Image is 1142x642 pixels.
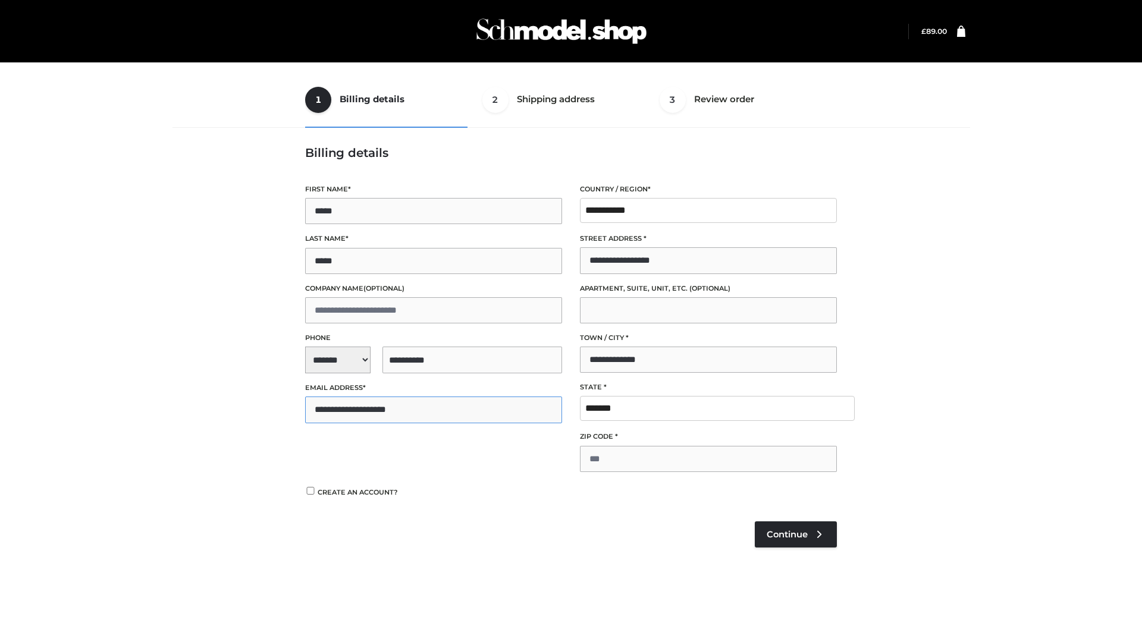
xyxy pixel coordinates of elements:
label: Country / Region [580,184,837,195]
label: First name [305,184,562,195]
label: Street address [580,233,837,244]
a: Continue [755,521,837,547]
label: Last name [305,233,562,244]
label: Company name [305,283,562,294]
span: Create an account? [318,488,398,496]
label: Apartment, suite, unit, etc. [580,283,837,294]
label: Town / City [580,332,837,344]
a: £89.00 [921,27,947,36]
label: Email address [305,382,562,394]
img: Schmodel Admin 964 [472,8,651,55]
span: (optional) [689,284,730,292]
span: Continue [767,529,808,540]
input: Create an account? [305,487,316,495]
label: Phone [305,332,562,344]
span: (optional) [363,284,404,292]
h3: Billing details [305,146,837,160]
label: State [580,382,837,393]
bdi: 89.00 [921,27,947,36]
span: £ [921,27,926,36]
label: ZIP Code [580,431,837,442]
